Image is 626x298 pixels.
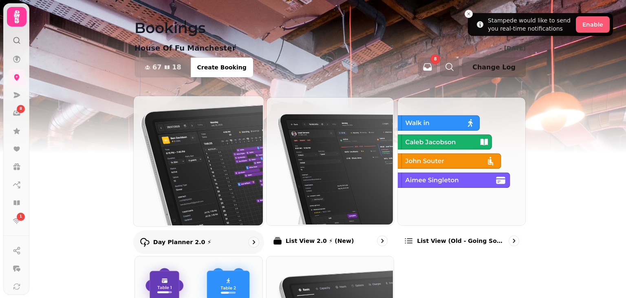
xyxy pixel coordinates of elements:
[197,64,247,70] span: Create Booking
[134,42,236,54] p: House Of Fu Manchester
[20,214,22,220] span: 1
[9,213,25,229] a: 1
[172,64,181,71] span: 18
[286,237,354,245] p: List View 2.0 ⚡ (New)
[191,58,253,77] button: Create Booking
[20,106,22,112] span: 8
[266,97,393,225] img: List View 2.0 ⚡ (New)
[465,10,473,18] button: Close toast
[434,57,437,61] span: 8
[397,97,525,225] img: List view (Old - going soon)
[488,16,573,33] div: Stampede would like to send you real-time notifications
[576,16,610,33] button: Enable
[417,237,505,245] p: List view (Old - going soon)
[152,64,161,71] span: 67
[266,97,395,253] a: List View 2.0 ⚡ (New)List View 2.0 ⚡ (New)
[472,64,516,71] span: Change Log
[133,96,264,254] a: Day Planner 2.0 ⚡Day Planner 2.0 ⚡
[378,237,386,245] svg: go to
[153,238,212,246] p: Day Planner 2.0 ⚡
[133,95,263,225] img: Day Planner 2.0 ⚡
[249,238,258,246] svg: go to
[504,44,526,52] p: [DATE]
[397,97,526,253] a: List view (Old - going soon)List view (Old - going soon)
[462,58,526,77] button: Change Log
[510,237,518,245] svg: go to
[135,58,191,77] button: 6718
[9,105,25,121] a: 8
